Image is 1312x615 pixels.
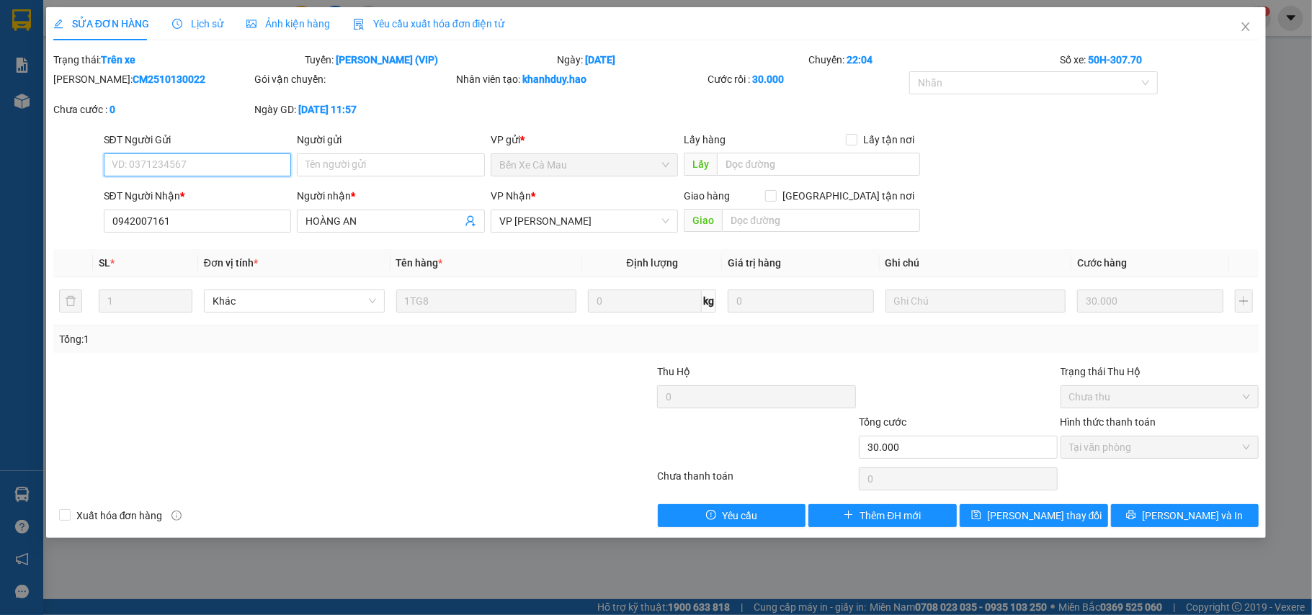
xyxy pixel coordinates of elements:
b: CM2510130022 [133,73,205,85]
input: 0 [728,289,873,313]
span: kg [702,289,716,313]
span: Đơn vị tính [204,257,258,269]
div: SĐT Người Nhận [104,188,292,204]
span: Yêu cầu xuất hóa đơn điện tử [353,18,505,30]
button: Close [1226,7,1266,48]
label: Hình thức thanh toán [1061,416,1156,428]
b: Trên xe [101,54,135,66]
span: Chưa thu [1069,386,1251,408]
span: picture [246,19,256,29]
b: 22:04 [847,54,873,66]
span: Khác [213,290,376,312]
button: delete [59,289,82,313]
span: close [1240,21,1251,32]
div: Chưa cước : [53,102,252,117]
span: Tại văn phòng [1069,436,1251,458]
b: khanhduy.hao [522,73,586,85]
span: clock-circle [172,19,182,29]
span: user-add [465,215,476,227]
th: Ghi chú [880,249,1072,277]
span: Lấy hàng [684,134,726,145]
div: Nhân viên tạo: [456,71,705,87]
b: [PERSON_NAME] (VIP) [336,54,438,66]
b: 0 [110,104,115,115]
input: Ghi Chú [885,289,1066,313]
div: Tổng: 1 [59,331,507,347]
span: info-circle [171,511,182,521]
span: Tổng cước [859,416,906,428]
button: printer[PERSON_NAME] và In [1111,504,1259,527]
span: Thêm ĐH mới [860,508,921,524]
div: SĐT Người Gửi [104,132,292,148]
span: [GEOGRAPHIC_DATA] tận nơi [777,188,920,204]
div: Số xe: [1059,52,1261,68]
span: [PERSON_NAME] và In [1142,508,1243,524]
div: Chuyến: [807,52,1058,68]
span: printer [1126,510,1136,521]
span: plus [844,510,854,521]
span: Lấy tận nơi [857,132,920,148]
span: Bến Xe Cà Mau [499,154,670,176]
input: Dọc đường [722,209,920,232]
span: SL [99,257,110,269]
input: 0 [1077,289,1223,313]
span: exclamation-circle [706,510,716,521]
span: Thu Hộ [657,366,690,377]
div: Gói vận chuyển: [254,71,453,87]
span: Giao hàng [684,190,730,202]
span: Xuất hóa đơn hàng [71,508,169,524]
span: Lịch sử [172,18,223,30]
div: Ngày: [555,52,807,68]
input: VD: Bàn, Ghế [396,289,577,313]
div: Trạng thái: [52,52,303,68]
button: save[PERSON_NAME] thay đổi [960,504,1108,527]
b: [DATE] 11:57 [298,104,357,115]
button: exclamation-circleYêu cầu [658,504,806,527]
div: Trạng thái Thu Hộ [1061,364,1259,380]
b: [DATE] [585,54,615,66]
span: save [971,510,981,521]
span: Giá trị hàng [728,257,781,269]
button: plus [1235,289,1254,313]
input: Dọc đường [717,153,920,176]
span: [PERSON_NAME] thay đổi [987,508,1102,524]
img: icon [353,19,365,30]
div: [PERSON_NAME]: [53,71,252,87]
b: 30.000 [752,73,784,85]
span: Định lượng [627,257,678,269]
div: Cước rồi : [708,71,906,87]
span: Tên hàng [396,257,443,269]
span: Lấy [684,153,717,176]
span: SỬA ĐƠN HÀNG [53,18,149,30]
div: Người gửi [297,132,485,148]
button: plusThêm ĐH mới [808,504,957,527]
div: Chưa thanh toán [656,468,857,493]
b: 50H-307.70 [1089,54,1143,66]
div: VP gửi [491,132,679,148]
span: VP Bạc Liêu [499,210,670,232]
span: edit [53,19,63,29]
span: Cước hàng [1077,257,1127,269]
div: Người nhận [297,188,485,204]
div: Tuyến: [303,52,555,68]
span: Yêu cầu [722,508,757,524]
span: Ảnh kiện hàng [246,18,330,30]
span: Giao [684,209,722,232]
span: VP Nhận [491,190,531,202]
div: Ngày GD: [254,102,453,117]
